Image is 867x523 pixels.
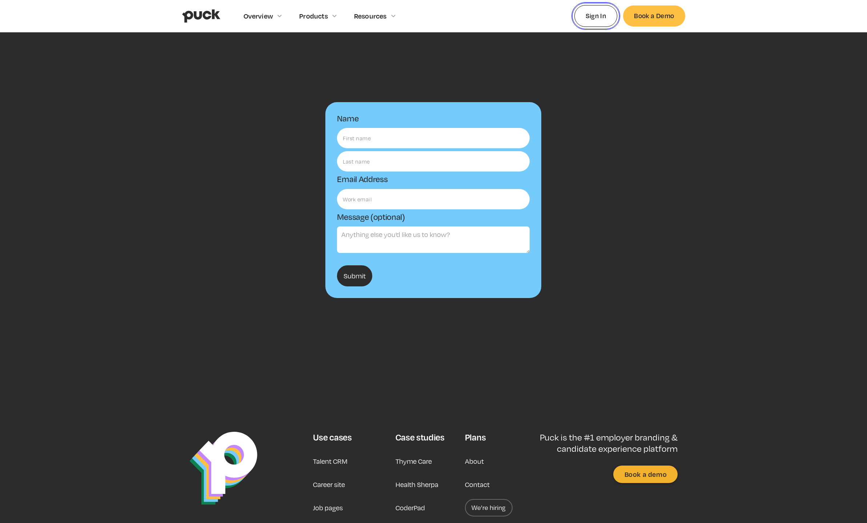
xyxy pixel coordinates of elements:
[337,151,530,172] input: Last name
[189,432,257,505] img: Puck Logo
[313,499,343,516] a: Job pages
[299,12,328,20] div: Products
[465,452,484,470] a: About
[337,114,358,123] label: Name
[465,476,490,493] a: Contact
[325,102,541,298] form: Email Form
[623,5,685,26] a: Book a Demo
[396,452,432,470] a: Thyme Care
[313,476,345,493] a: Career site
[354,12,387,20] div: Resources
[244,12,273,20] div: Overview
[313,432,352,443] div: Use cases
[520,432,678,454] p: Puck is the #1 employer branding & candidate experience platform
[465,432,486,443] div: Plans
[613,466,678,483] a: Book a demo
[337,265,372,286] input: Submit
[396,432,445,443] div: Case studies
[313,452,348,470] a: Talent CRM
[337,174,388,184] label: Email Address
[337,212,405,222] label: Message (optional)
[337,128,530,148] input: First name
[337,189,530,209] input: Work email
[396,499,425,516] a: CoderPad
[574,5,618,27] a: Sign In
[396,476,438,493] a: Health Sherpa
[465,499,513,516] a: We’re hiring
